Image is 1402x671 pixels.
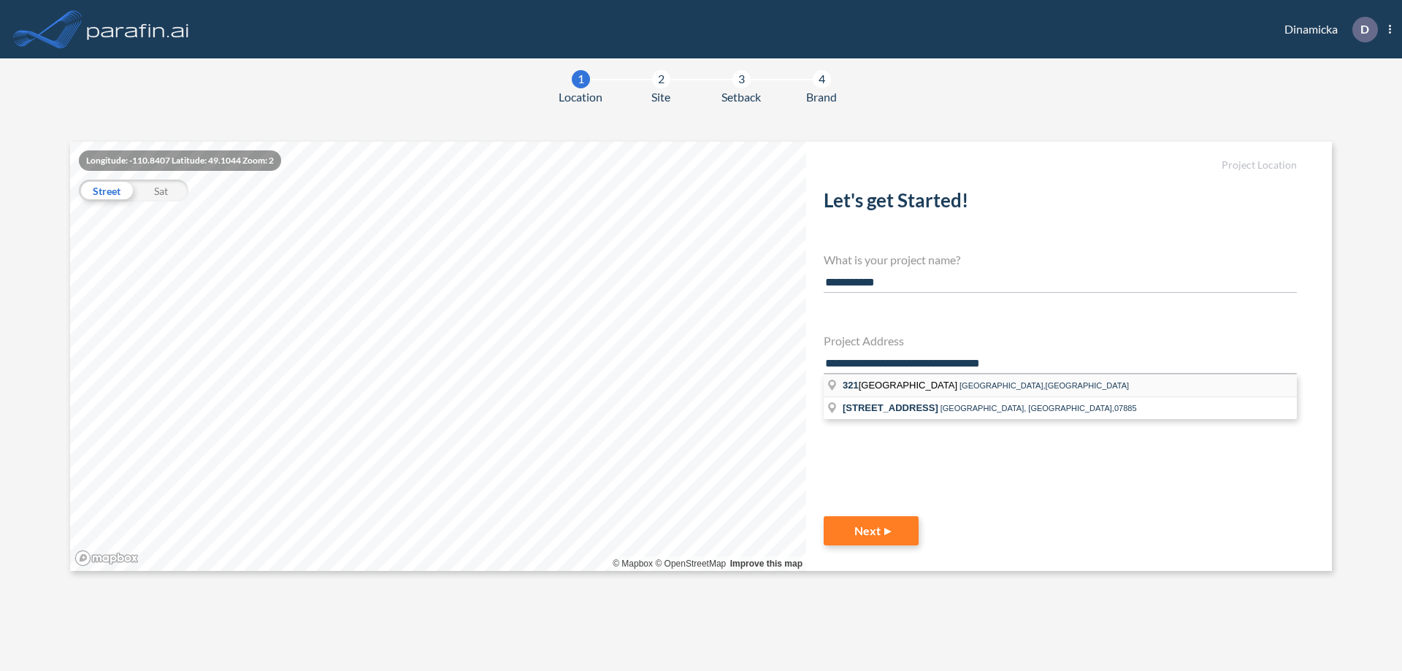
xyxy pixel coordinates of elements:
span: Site [651,88,670,106]
button: Next [824,516,919,545]
h5: Project Location [824,159,1297,172]
span: [GEOGRAPHIC_DATA] [843,380,959,391]
span: [GEOGRAPHIC_DATA], [GEOGRAPHIC_DATA],07885 [941,404,1137,413]
div: Dinamicka [1263,17,1391,42]
div: Longitude: -110.8407 Latitude: 49.1044 Zoom: 2 [79,150,281,171]
div: 1 [572,70,590,88]
a: OpenStreetMap [655,559,726,569]
h4: What is your project name? [824,253,1297,267]
div: 4 [813,70,831,88]
div: 2 [652,70,670,88]
img: logo [84,15,192,44]
p: D [1360,23,1369,36]
span: Location [559,88,602,106]
span: Brand [806,88,837,106]
h4: Project Address [824,334,1297,348]
span: [STREET_ADDRESS] [843,402,938,413]
div: 3 [732,70,751,88]
div: Sat [134,180,188,202]
div: Street [79,180,134,202]
canvas: Map [70,142,806,571]
a: Improve this map [730,559,802,569]
a: Mapbox homepage [74,550,139,567]
span: [GEOGRAPHIC_DATA],[GEOGRAPHIC_DATA] [959,381,1129,390]
span: Setback [721,88,761,106]
a: Mapbox [613,559,653,569]
span: 321 [843,380,859,391]
h2: Let's get Started! [824,189,1297,218]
